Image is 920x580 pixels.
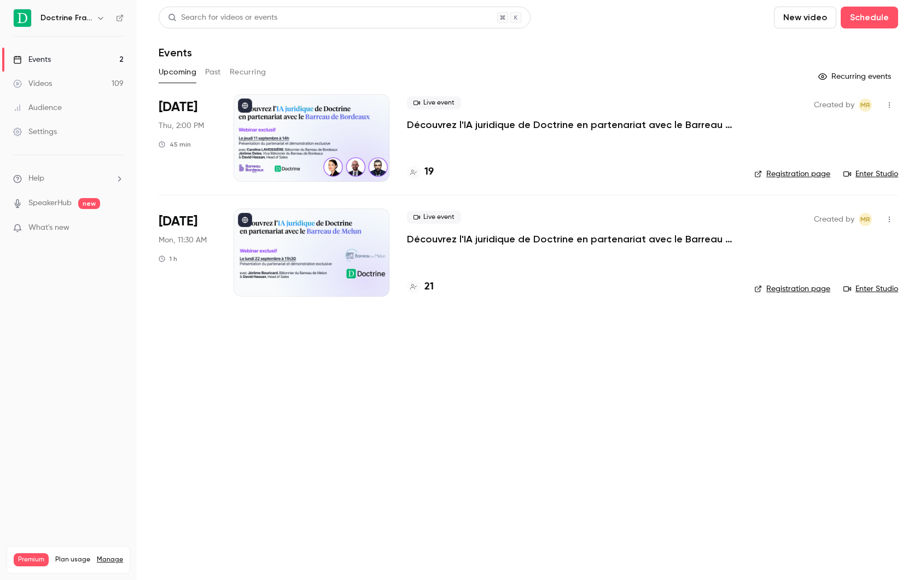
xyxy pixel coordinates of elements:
[859,213,872,226] span: Marguerite Rubin de Cervens
[28,173,44,184] span: Help
[754,169,830,179] a: Registration page
[110,223,124,233] iframe: Noticeable Trigger
[159,46,192,59] h1: Events
[55,555,90,564] span: Plan usage
[754,283,830,294] a: Registration page
[407,211,461,224] span: Live event
[28,198,72,209] a: SpeakerHub
[159,208,216,296] div: Sep 22 Mon, 11:30 AM (Europe/Paris)
[159,98,197,116] span: [DATE]
[159,254,177,263] div: 1 h
[159,120,204,131] span: Thu, 2:00 PM
[407,165,434,179] a: 19
[814,98,854,112] span: Created by
[28,222,69,234] span: What's new
[159,63,196,81] button: Upcoming
[407,96,461,109] span: Live event
[407,280,434,294] a: 21
[424,280,434,294] h4: 21
[424,165,434,179] h4: 19
[843,169,898,179] a: Enter Studio
[13,102,62,113] div: Audience
[14,553,49,566] span: Premium
[159,140,191,149] div: 45 min
[168,12,277,24] div: Search for videos or events
[813,68,898,85] button: Recurring events
[13,126,57,137] div: Settings
[13,54,51,65] div: Events
[860,213,870,226] span: MR
[774,7,836,28] button: New video
[159,235,207,246] span: Mon, 11:30 AM
[159,213,197,230] span: [DATE]
[205,63,221,81] button: Past
[860,98,870,112] span: MR
[814,213,854,226] span: Created by
[13,78,52,89] div: Videos
[843,283,898,294] a: Enter Studio
[230,63,266,81] button: Recurring
[40,13,92,24] h6: Doctrine France
[841,7,898,28] button: Schedule
[407,233,735,246] a: Découvrez l'IA juridique de Doctrine en partenariat avec le Barreau de Melun
[859,98,872,112] span: Marguerite Rubin de Cervens
[407,118,735,131] a: Découvrez l'IA juridique de Doctrine en partenariat avec le Barreau de Bordeaux
[78,198,100,209] span: new
[13,173,124,184] li: help-dropdown-opener
[159,94,216,182] div: Sep 11 Thu, 2:00 PM (Europe/Paris)
[97,555,123,564] a: Manage
[14,9,31,27] img: Doctrine France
